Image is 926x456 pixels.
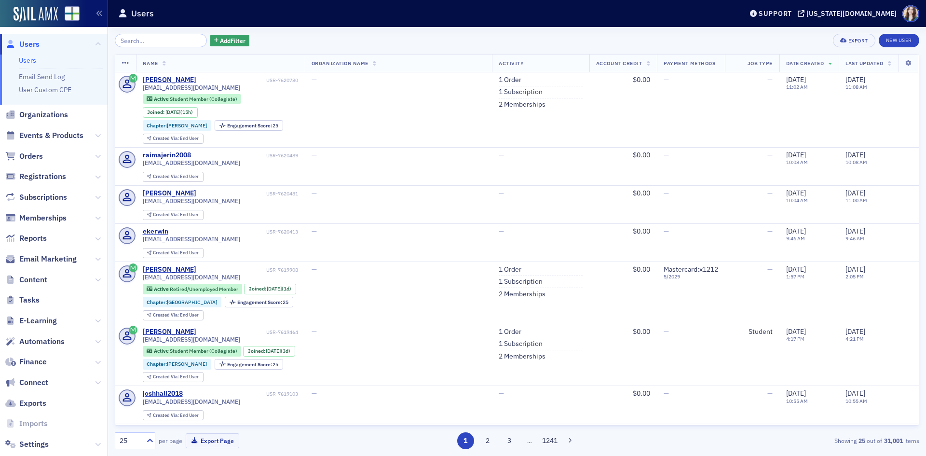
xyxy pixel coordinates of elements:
[499,290,545,299] a: 2 Memberships
[312,227,317,235] span: —
[147,123,207,129] a: Chapter:[PERSON_NAME]
[227,122,273,129] span: Engagement Score :
[198,267,298,273] div: USR-7619908
[143,151,191,160] a: raimajerin2008
[596,60,642,67] span: Account Credit
[499,88,543,97] a: 1 Subscription
[237,300,289,305] div: 25
[845,265,865,274] span: [DATE]
[786,83,808,90] time: 11:02 AM
[243,346,295,357] div: Joined: 2025-09-12 00:00:00
[227,123,279,128] div: 25
[882,436,904,445] strong: 31,001
[153,136,199,141] div: End User
[857,436,867,445] strong: 25
[147,286,238,292] a: Active Retired/Unemployed Member
[845,227,865,235] span: [DATE]
[845,189,865,197] span: [DATE]
[786,227,806,235] span: [DATE]
[244,284,296,294] div: Joined: 2025-09-14 00:00:00
[19,85,71,94] a: User Custom CPE
[19,439,49,450] span: Settings
[143,372,204,382] div: Created Via: End User
[5,316,57,326] a: E-Learning
[499,60,524,67] span: Activity
[210,35,250,47] button: AddFilter
[786,189,806,197] span: [DATE]
[143,189,196,198] div: [PERSON_NAME]
[845,327,865,336] span: [DATE]
[143,248,204,258] div: Created Via: End User
[154,96,170,102] span: Active
[786,60,824,67] span: Date Created
[147,122,167,129] span: Chapter :
[143,60,158,67] span: Name
[198,77,298,83] div: USR-7620780
[215,359,283,370] div: Engagement Score: 25
[19,254,77,264] span: Email Marketing
[215,120,283,131] div: Engagement Score: 25
[767,151,773,159] span: —
[499,277,543,286] a: 1 Subscription
[143,94,242,104] div: Active: Active: Student Member (Collegiate)
[192,152,298,159] div: USR-7620489
[143,84,240,91] span: [EMAIL_ADDRESS][DOMAIN_NAME]
[664,151,669,159] span: —
[153,250,199,256] div: End User
[220,36,245,45] span: Add Filter
[143,159,240,166] span: [EMAIL_ADDRESS][DOMAIN_NAME]
[767,189,773,197] span: —
[845,235,864,242] time: 9:46 AM
[312,75,317,84] span: —
[19,418,48,429] span: Imports
[5,213,67,223] a: Memberships
[845,151,865,159] span: [DATE]
[267,285,282,292] span: [DATE]
[165,109,193,115] div: (15h)
[5,336,65,347] a: Automations
[806,9,897,18] div: [US_STATE][DOMAIN_NAME]
[499,328,521,336] a: 1 Order
[65,6,80,21] img: SailAMX
[845,335,864,342] time: 4:21 PM
[170,229,298,235] div: USR-7620413
[143,328,196,336] a: [PERSON_NAME]
[499,389,504,398] span: —
[143,398,240,405] span: [EMAIL_ADDRESS][DOMAIN_NAME]
[143,120,212,131] div: Chapter:
[143,227,168,236] div: ekerwin
[143,235,240,243] span: [EMAIL_ADDRESS][DOMAIN_NAME]
[767,227,773,235] span: —
[143,346,242,357] div: Active: Active: Student Member (Collegiate)
[499,265,521,274] a: 1 Order
[19,336,65,347] span: Automations
[19,213,67,223] span: Memberships
[848,38,868,43] div: Export
[143,210,204,220] div: Created Via: End User
[845,75,865,84] span: [DATE]
[19,151,43,162] span: Orders
[19,233,47,244] span: Reports
[19,316,57,326] span: E-Learning
[5,192,67,203] a: Subscriptions
[143,76,196,84] a: [PERSON_NAME]
[115,34,207,47] input: Search…
[147,109,165,115] span: Joined :
[237,299,283,305] span: Engagement Score :
[147,360,167,367] span: Chapter :
[14,7,58,22] a: SailAMX
[633,189,650,197] span: $0.00
[499,227,504,235] span: —
[19,72,65,81] a: Email Send Log
[266,348,290,354] div: (3d)
[786,335,804,342] time: 4:17 PM
[312,327,317,336] span: —
[786,159,808,166] time: 10:08 AM
[499,76,521,84] a: 1 Order
[153,413,199,418] div: End User
[154,347,170,354] span: Active
[523,436,536,445] span: …
[143,389,183,398] div: joshhall2018
[664,189,669,197] span: —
